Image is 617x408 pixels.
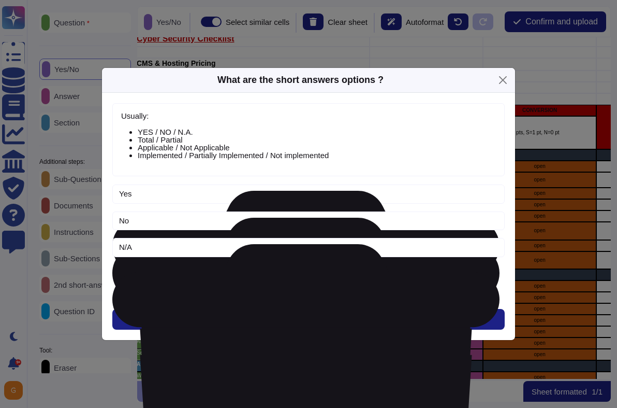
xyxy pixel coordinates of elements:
li: Implemented / Partially Implemented / Not implemented [138,151,496,159]
li: Total / Partial [138,136,496,144]
li: Applicable / Not Applicable [138,144,496,151]
button: Close [495,72,511,88]
input: Option 2 [112,212,505,231]
p: Usually: [121,112,496,120]
div: What are the short answers options ? [217,73,384,87]
li: YES / NO / N.A. [138,128,496,136]
input: Option 1 [112,185,505,204]
input: Option 3 [112,238,505,257]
